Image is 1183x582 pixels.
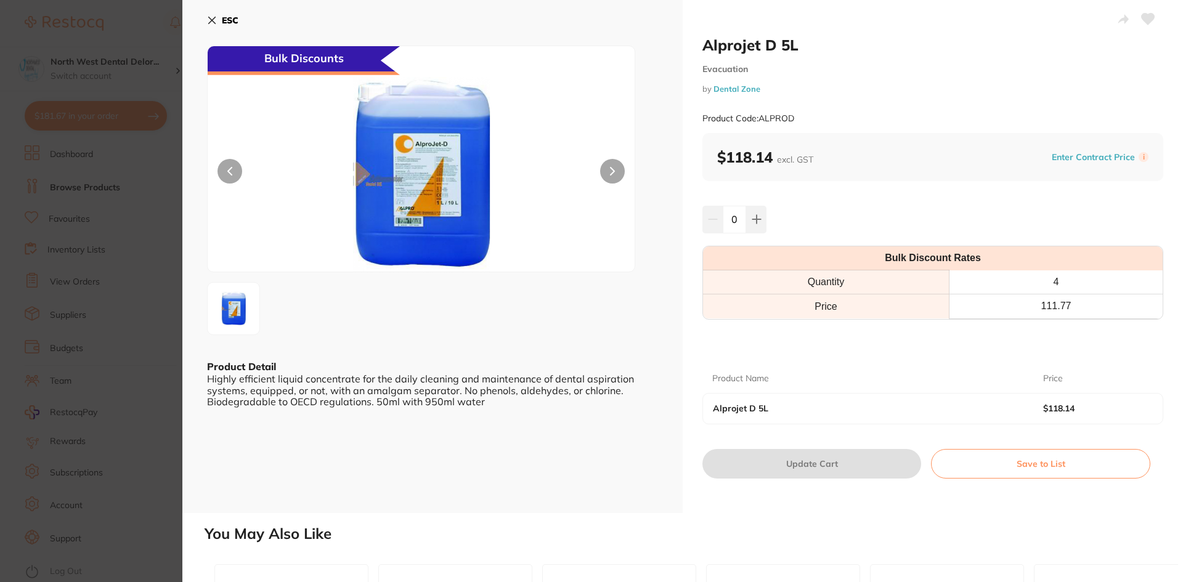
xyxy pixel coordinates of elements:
[205,525,1178,543] h2: You May Also Like
[702,449,921,479] button: Update Cart
[713,84,760,94] a: Dental Zone
[712,373,769,385] p: Product Name
[717,148,813,166] b: $118.14
[931,449,1150,479] button: Save to List
[702,113,794,124] small: Product Code: ALPROD
[703,294,949,318] td: Price
[207,10,238,31] button: ESC
[293,77,550,272] img: Zw
[949,294,1163,318] th: 111.77
[1139,152,1148,162] label: i
[702,84,1163,94] small: by
[703,246,1163,270] th: Bulk Discount Rates
[713,403,1010,413] b: Alprojet D 5L
[777,154,813,165] span: excl. GST
[949,270,1163,294] th: 4
[222,15,238,26] b: ESC
[1043,403,1142,413] b: $118.14
[208,46,400,75] div: Bulk Discounts
[211,286,256,331] img: Zw
[207,360,276,373] b: Product Detail
[703,270,949,294] th: Quantity
[702,36,1163,54] h2: Alprojet D 5L
[1043,373,1063,385] p: Price
[1048,152,1139,163] button: Enter Contract Price
[207,373,658,407] div: Highly efficient liquid concentrate for the daily cleaning and maintenance of dental aspiration s...
[702,64,1163,75] small: Evacuation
